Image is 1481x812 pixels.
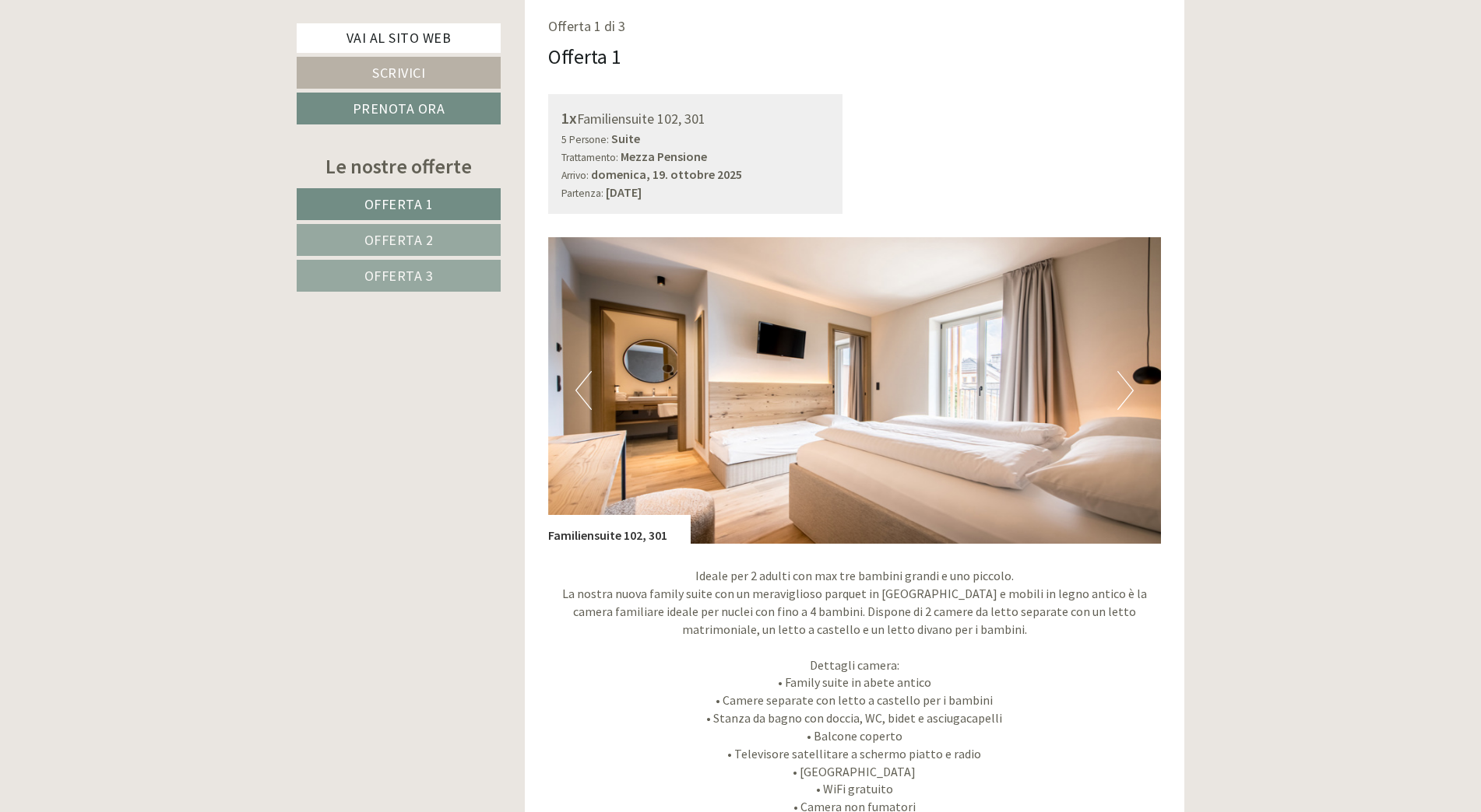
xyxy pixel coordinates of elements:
[364,267,434,285] span: Offerta 3
[548,237,1162,544] img: image
[364,195,434,213] span: Offerta 1
[591,166,742,182] b: domenica, 19. ottobre 2025
[297,152,501,180] div: Le nostre offerte
[561,169,589,182] small: Arrivo:
[606,184,642,200] b: [DATE]
[532,405,614,437] button: Invia
[561,108,577,128] b: 1x
[561,107,830,130] div: Familiensuite 102, 301
[385,45,590,58] div: Lei
[548,515,691,544] div: Familiensuite 102, 301
[1117,371,1134,410] button: Next
[548,17,625,35] span: Offerta 1 di 3
[297,93,501,124] a: Prenota ora
[297,23,501,53] a: Vai al sito web
[621,149,707,164] b: Mezza Pensione
[561,187,603,200] small: Partenza:
[561,133,609,146] small: 5 Persone:
[297,57,501,89] a: Scrivici
[279,12,335,38] div: [DATE]
[385,75,590,86] small: 18:04
[364,231,434,249] span: Offerta 2
[377,42,602,89] div: Buon giorno, come possiamo aiutarla?
[561,151,618,164] small: Trattamento:
[575,371,592,410] button: Previous
[611,131,640,146] b: Suite
[548,42,621,71] div: Offerta 1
